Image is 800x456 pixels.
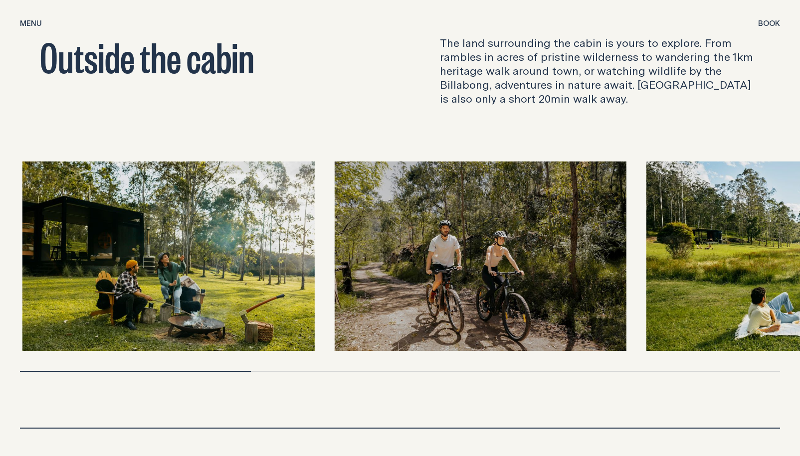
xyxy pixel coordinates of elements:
[20,18,42,30] button: show menu
[20,19,42,27] span: Menu
[758,18,780,30] button: show booking tray
[440,36,760,106] p: The land surrounding the cabin is yours to explore. From rambles in acres of pristine wilderness ...
[758,19,780,27] span: Book
[40,36,360,76] h2: Outside the cabin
